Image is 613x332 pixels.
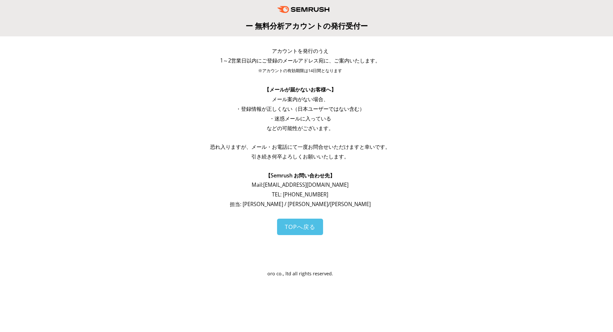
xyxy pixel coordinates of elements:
[251,153,349,160] span: 引き続き何卒よろしくお願いいたします。
[236,105,365,112] span: ・登録情報が正しくない（日本ユーザーではない含む）
[265,172,335,179] span: 【Semrush お問い合わせ先】
[277,219,323,235] a: TOPへ戻る
[269,115,331,122] span: ・迷惑メールに入っている
[230,201,371,208] span: 担当: [PERSON_NAME] / [PERSON_NAME]/[PERSON_NAME]
[272,191,328,198] span: TEL: [PHONE_NUMBER]
[252,181,348,188] span: Mail: [EMAIL_ADDRESS][DOMAIN_NAME]
[258,68,342,73] span: ※アカウントの有効期限は14日間となります
[210,143,390,150] span: 恐れ入りますが、メール・お電話にて一度お問合せいただけますと幸いです。
[267,270,333,277] span: oro co., ltd all rights reserved.
[267,125,334,132] span: などの可能性がございます。
[264,86,336,93] span: 【メールが届かないお客様へ】
[272,96,329,103] span: メール案内がない場合、
[285,223,315,231] span: TOPへ戻る
[246,21,368,31] span: ー 無料分析アカウントの発行受付ー
[272,47,329,54] span: アカウントを発行のうえ
[220,57,380,64] span: 1～2営業日以内にご登録のメールアドレス宛に、ご案内いたします。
